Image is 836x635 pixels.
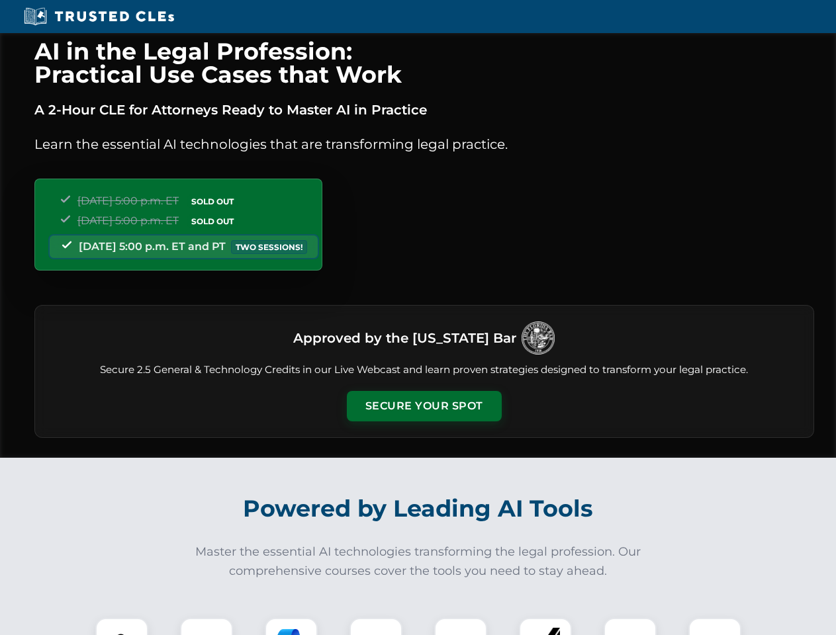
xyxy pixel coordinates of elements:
h2: Powered by Leading AI Tools [52,486,785,532]
p: A 2-Hour CLE for Attorneys Ready to Master AI in Practice [34,99,814,120]
span: SOLD OUT [187,214,238,228]
p: Learn the essential AI technologies that are transforming legal practice. [34,134,814,155]
h1: AI in the Legal Profession: Practical Use Cases that Work [34,40,814,86]
img: Trusted CLEs [20,7,178,26]
img: Logo [522,321,555,355]
p: Master the essential AI technologies transforming the legal profession. Our comprehensive courses... [187,542,650,581]
span: SOLD OUT [187,194,238,208]
span: [DATE] 5:00 p.m. ET [77,194,179,207]
p: Secure 2.5 General & Technology Credits in our Live Webcast and learn proven strategies designed ... [51,362,798,378]
span: [DATE] 5:00 p.m. ET [77,214,179,227]
h3: Approved by the [US_STATE] Bar [293,326,516,350]
button: Secure Your Spot [347,391,502,421]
